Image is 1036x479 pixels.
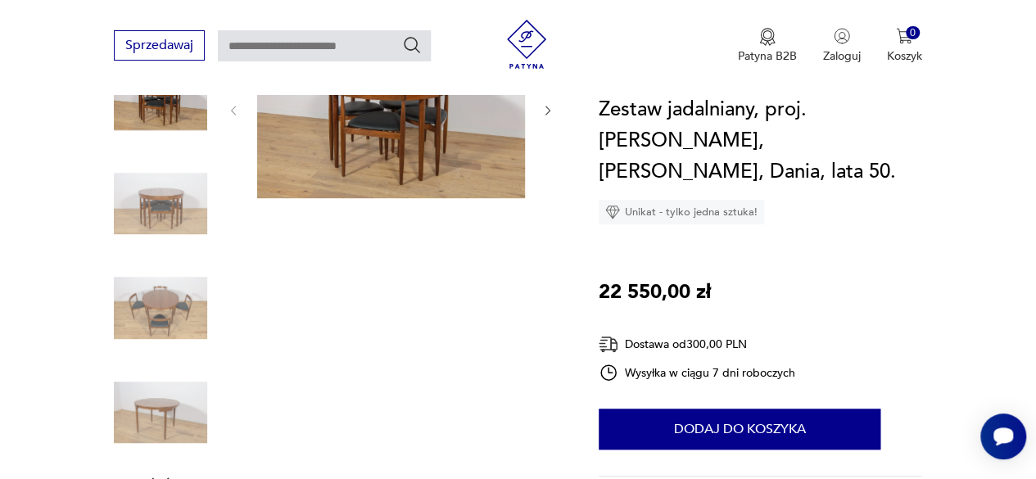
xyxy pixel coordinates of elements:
img: Ikona diamentu [605,205,620,219]
img: Patyna - sklep z meblami i dekoracjami vintage [502,20,551,69]
img: Ikona koszyka [896,28,912,44]
img: Zdjęcie produktu Zestaw jadalniany, proj. H. Olsen, Frem Røjle, Dania, lata 50. [257,20,525,198]
iframe: Smartsupp widget button [980,413,1026,459]
img: Zdjęcie produktu Zestaw jadalniany, proj. H. Olsen, Frem Røjle, Dania, lata 50. [114,157,207,251]
button: Zaloguj [823,28,861,64]
img: Zdjęcie produktu Zestaw jadalniany, proj. H. Olsen, Frem Røjle, Dania, lata 50. [114,366,207,459]
img: Ikonka użytkownika [834,28,850,44]
p: Patyna B2B [738,48,797,64]
p: 22 550,00 zł [599,277,711,308]
div: Wysyłka w ciągu 7 dni roboczych [599,363,795,382]
a: Sprzedawaj [114,41,205,52]
img: Ikona medalu [759,28,776,46]
p: Zaloguj [823,48,861,64]
h1: Zestaw jadalniany, proj. [PERSON_NAME], [PERSON_NAME], Dania, lata 50. [599,94,922,188]
img: Zdjęcie produktu Zestaw jadalniany, proj. H. Olsen, Frem Røjle, Dania, lata 50. [114,261,207,355]
button: Dodaj do koszyka [599,409,880,450]
a: Ikona medaluPatyna B2B [738,28,797,64]
button: Sprzedawaj [114,30,205,61]
button: 0Koszyk [887,28,922,64]
p: Koszyk [887,48,922,64]
button: Szukaj [402,35,422,55]
img: Ikona dostawy [599,334,618,355]
button: Patyna B2B [738,28,797,64]
div: Dostawa od 300,00 PLN [599,334,795,355]
img: Zdjęcie produktu Zestaw jadalniany, proj. H. Olsen, Frem Røjle, Dania, lata 50. [114,52,207,146]
div: 0 [906,26,920,40]
div: Unikat - tylko jedna sztuka! [599,200,764,224]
